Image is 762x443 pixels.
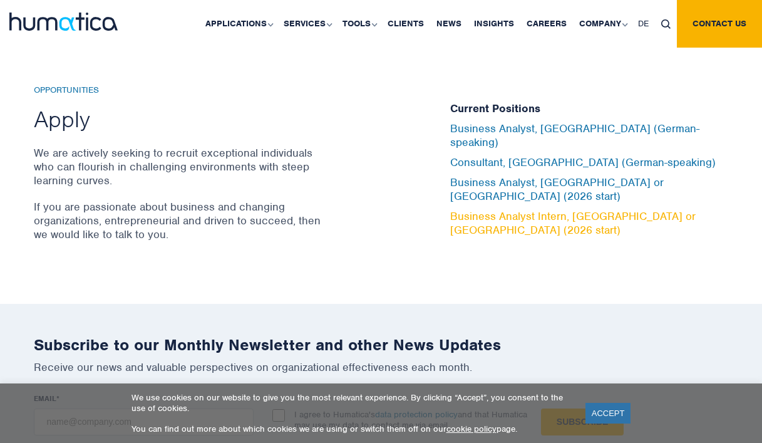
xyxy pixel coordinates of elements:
[450,175,664,203] a: Business Analyst, [GEOGRAPHIC_DATA] or [GEOGRAPHIC_DATA] (2026 start)
[450,102,729,116] h5: Current Positions
[34,200,325,241] p: If you are passionate about business and changing organizations, entrepreneurial and driven to su...
[34,85,325,96] h6: Opportunities
[585,403,631,424] a: ACCEPT
[34,146,325,187] p: We are actively seeking to recruit exceptional individuals who can flourish in challenging enviro...
[34,335,729,355] h2: Subscribe to our Monthly Newsletter and other News Updates
[131,424,570,434] p: You can find out more about which cookies we are using or switch them off on our page.
[450,209,696,237] a: Business Analyst Intern, [GEOGRAPHIC_DATA] or [GEOGRAPHIC_DATA] (2026 start)
[446,424,497,434] a: cookie policy
[131,392,570,414] p: We use cookies on our website to give you the most relevant experience. By clicking “Accept”, you...
[450,155,716,169] a: Consultant, [GEOGRAPHIC_DATA] (German-speaking)
[661,19,671,29] img: search_icon
[34,360,729,374] p: Receive our news and valuable perspectives on organizational effectiveness each month.
[450,122,699,149] a: Business Analyst, [GEOGRAPHIC_DATA] (German-speaking)
[9,13,118,31] img: logo
[638,18,649,29] span: DE
[34,105,325,133] h2: Apply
